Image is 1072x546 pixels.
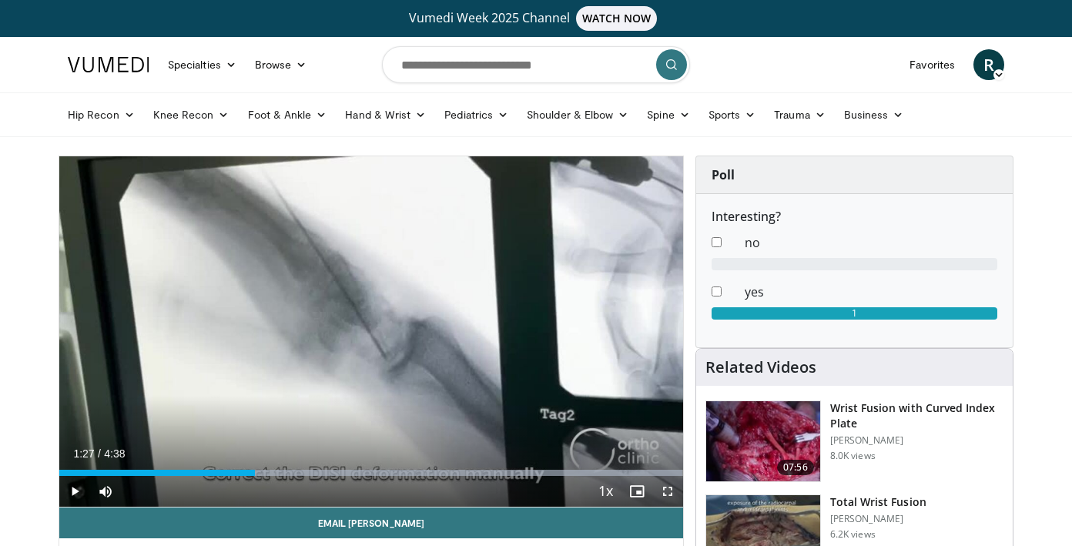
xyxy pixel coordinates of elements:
a: Hand & Wrist [336,99,435,130]
span: 4:38 [104,447,125,460]
strong: Poll [712,166,735,183]
span: WATCH NOW [576,6,658,31]
button: Play [59,476,90,507]
dd: yes [733,283,1009,301]
button: Fullscreen [652,476,683,507]
a: Pediatrics [435,99,518,130]
a: R [973,49,1004,80]
span: 1:27 [73,447,94,460]
a: 07:56 Wrist Fusion with Curved Index Plate [PERSON_NAME] 8.0K views [705,400,1003,482]
dd: no [733,233,1009,252]
p: 6.2K views [830,528,876,541]
a: Specialties [159,49,246,80]
span: / [98,447,101,460]
a: Hip Recon [59,99,144,130]
input: Search topics, interventions [382,46,690,83]
a: Foot & Ankle [239,99,337,130]
img: 69caa8a0-39e4-40a6-a88f-d00045569e83.150x105_q85_crop-smart_upscale.jpg [706,401,820,481]
a: Trauma [765,99,835,130]
a: Business [835,99,913,130]
a: Email [PERSON_NAME] [59,507,683,538]
p: [PERSON_NAME] [830,434,1003,447]
a: Vumedi Week 2025 ChannelWATCH NOW [70,6,1002,31]
span: 07:56 [777,460,814,475]
a: Sports [699,99,765,130]
a: Browse [246,49,317,80]
a: Favorites [900,49,964,80]
video-js: Video Player [59,156,683,507]
p: 8.0K views [830,450,876,462]
h4: Related Videos [705,358,816,377]
button: Enable picture-in-picture mode [621,476,652,507]
div: 1 [712,307,997,320]
a: Shoulder & Elbow [518,99,638,130]
button: Playback Rate [591,476,621,507]
button: Mute [90,476,121,507]
img: VuMedi Logo [68,57,149,72]
h3: Total Wrist Fusion [830,494,926,510]
h6: Interesting? [712,209,997,224]
div: Progress Bar [59,470,683,476]
a: Spine [638,99,698,130]
p: [PERSON_NAME] [830,513,926,525]
h3: Wrist Fusion with Curved Index Plate [830,400,1003,431]
a: Knee Recon [144,99,239,130]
